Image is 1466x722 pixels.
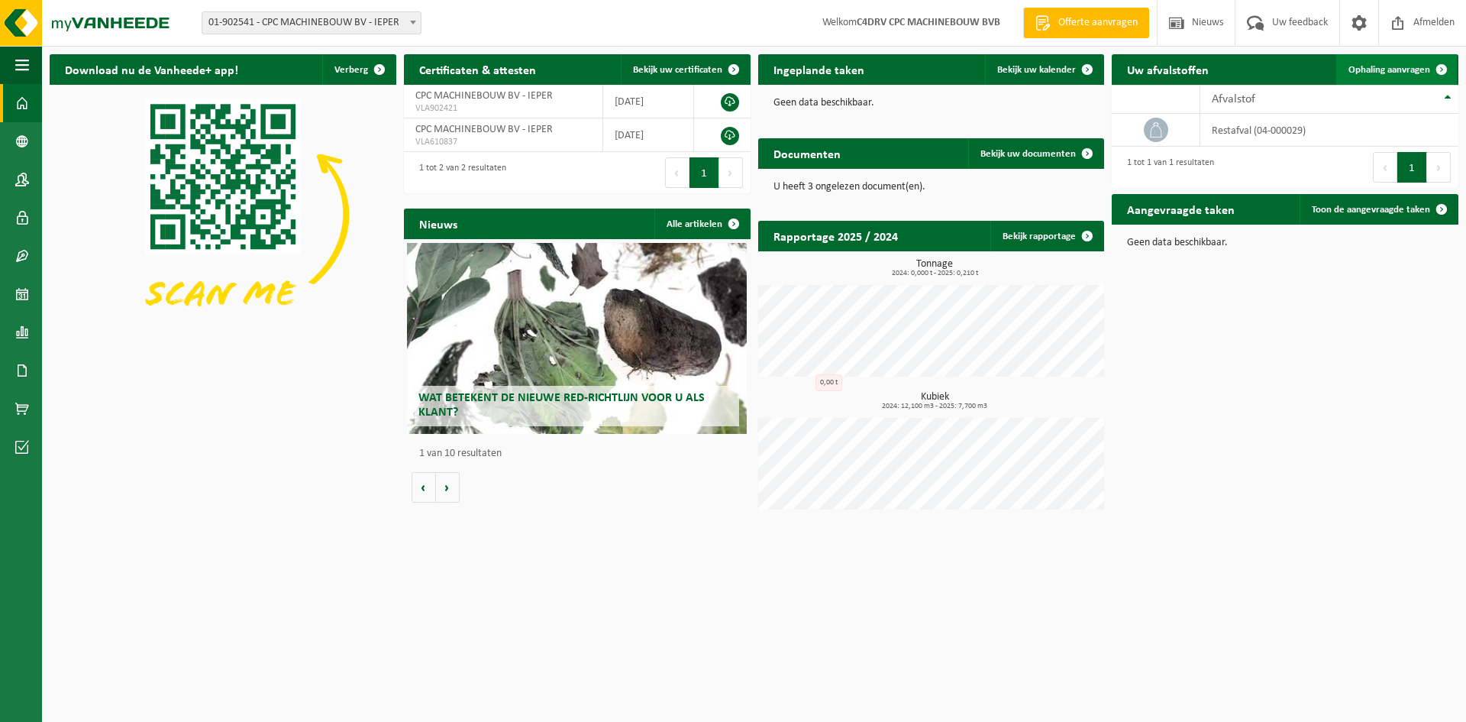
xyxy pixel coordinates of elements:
h3: Kubiek [766,392,1105,410]
a: Toon de aangevraagde taken [1300,194,1457,225]
h2: Rapportage 2025 / 2024 [758,221,913,251]
button: Previous [1373,152,1397,183]
span: Bekijk uw kalender [997,65,1076,75]
button: 1 [689,157,719,188]
span: Wat betekent de nieuwe RED-richtlijn voor u als klant? [418,392,705,419]
a: Offerte aanvragen [1023,8,1149,38]
a: Bekijk uw documenten [968,138,1103,169]
span: Bekijk uw certificaten [633,65,722,75]
a: Bekijk rapportage [990,221,1103,251]
p: Geen data beschikbaar. [773,98,1090,108]
span: VLA610837 [415,136,592,148]
h2: Nieuws [404,209,473,238]
button: Previous [665,157,689,188]
p: 1 van 10 resultaten [419,448,743,459]
span: 2024: 12,100 m3 - 2025: 7,700 m3 [766,403,1105,410]
div: 0,00 t [815,374,842,391]
span: Verberg [334,65,368,75]
a: Bekijk uw kalender [985,54,1103,85]
span: Toon de aangevraagde taken [1312,205,1430,215]
h2: Uw afvalstoffen [1112,54,1224,84]
span: CPC MACHINEBOUW BV - IEPER [415,90,553,102]
span: Bekijk uw documenten [980,149,1076,159]
a: Wat betekent de nieuwe RED-richtlijn voor u als klant? [407,243,747,434]
span: 01-902541 - CPC MACHINEBOUW BV - IEPER [202,12,421,34]
button: Next [1427,152,1451,183]
div: 1 tot 2 van 2 resultaten [412,156,506,189]
span: VLA902421 [415,102,592,115]
td: [DATE] [603,85,694,118]
a: Ophaling aanvragen [1336,54,1457,85]
h2: Ingeplande taken [758,54,880,84]
span: 2024: 0,000 t - 2025: 0,210 t [766,270,1105,277]
button: Vorige [412,472,436,503]
div: 1 tot 1 van 1 resultaten [1119,151,1214,184]
span: Ophaling aanvragen [1348,65,1430,75]
td: [DATE] [603,118,694,152]
button: Verberg [322,54,395,85]
p: U heeft 3 ongelezen document(en). [773,182,1090,193]
a: Bekijk uw certificaten [621,54,749,85]
span: Afvalstof [1212,93,1255,105]
span: CPC MACHINEBOUW BV - IEPER [415,124,553,135]
h2: Certificaten & attesten [404,54,551,84]
span: 01-902541 - CPC MACHINEBOUW BV - IEPER [202,11,421,34]
td: restafval (04-000029) [1200,114,1458,147]
p: Geen data beschikbaar. [1127,238,1443,248]
strong: C4DRV CPC MACHINEBOUW BVB [857,17,1000,28]
button: 1 [1397,152,1427,183]
button: Next [719,157,743,188]
button: Volgende [436,472,460,503]
h3: Tonnage [766,259,1105,277]
h2: Download nu de Vanheede+ app! [50,54,253,84]
img: Download de VHEPlus App [50,85,396,345]
h2: Aangevraagde taken [1112,194,1250,224]
span: Offerte aanvragen [1054,15,1141,31]
a: Alle artikelen [654,209,749,239]
h2: Documenten [758,138,856,168]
